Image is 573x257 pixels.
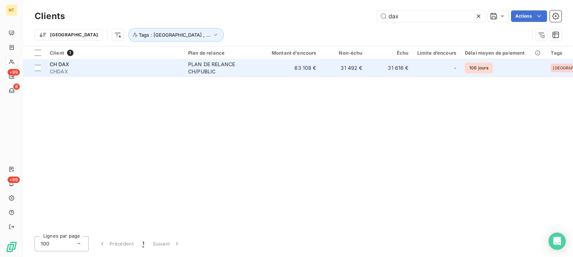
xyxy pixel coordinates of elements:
[263,50,316,56] div: Montant d'encours
[8,176,20,183] span: +99
[8,69,20,75] span: +99
[367,59,413,77] td: 31 616 €
[41,240,49,247] span: 100
[377,10,485,22] input: Rechercher
[417,50,456,56] div: Limite d’encours
[454,64,456,72] span: -
[6,4,17,16] div: NT
[465,50,542,56] div: Délai moyen de paiement
[128,28,224,42] button: Tags : [GEOGRAPHIC_DATA] , ...
[511,10,547,22] button: Actions
[138,236,148,251] button: 1
[259,59,321,77] td: 63 108 €
[6,241,17,253] img: Logo LeanPay
[142,240,144,247] span: 1
[325,50,363,56] div: Non-échu
[465,63,493,73] span: 106 jours
[50,68,179,75] span: CHDAX
[371,50,409,56] div: Échu
[50,50,64,56] span: Client
[188,50,254,56] div: Plan de relance
[35,29,103,41] button: [GEOGRAPHIC_DATA]
[94,236,138,251] button: Précédent
[67,50,74,56] span: 1
[50,61,69,67] span: CH DAX
[321,59,367,77] td: 31 492 €
[13,83,20,90] span: 8
[188,61,254,75] div: PLAN DE RELANCE CH/PUBLIC
[148,236,185,251] button: Suivant
[139,32,210,38] span: Tags : [GEOGRAPHIC_DATA] , ...
[548,233,566,250] div: Open Intercom Messenger
[35,10,65,23] h3: Clients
